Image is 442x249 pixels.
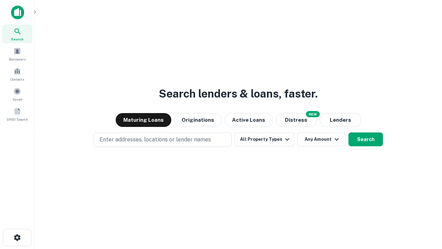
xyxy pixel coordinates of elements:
[306,111,320,117] div: NEW
[7,117,28,122] span: SREO Search
[276,113,317,127] button: Search distressed loans with lien and other non-mortgage details.
[2,105,32,123] a: SREO Search
[159,85,318,102] h3: Search lenders & loans, faster.
[2,65,32,83] a: Contacts
[320,113,361,127] button: Lenders
[116,113,171,127] button: Maturing Loans
[2,85,32,103] a: Saved
[174,113,222,127] button: Originations
[11,36,23,42] span: Search
[224,113,273,127] button: Active Loans
[11,6,24,19] img: capitalize-icon.png
[10,76,24,82] span: Contacts
[234,132,295,146] button: All Property Types
[99,136,211,144] p: Enter addresses, locations or lender names
[407,194,442,227] iframe: Chat Widget
[12,96,22,102] span: Saved
[297,132,346,146] button: Any Amount
[2,45,32,63] a: Borrowers
[9,56,26,62] span: Borrowers
[94,132,232,147] button: Enter addresses, locations or lender names
[348,132,383,146] button: Search
[2,25,32,43] a: Search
